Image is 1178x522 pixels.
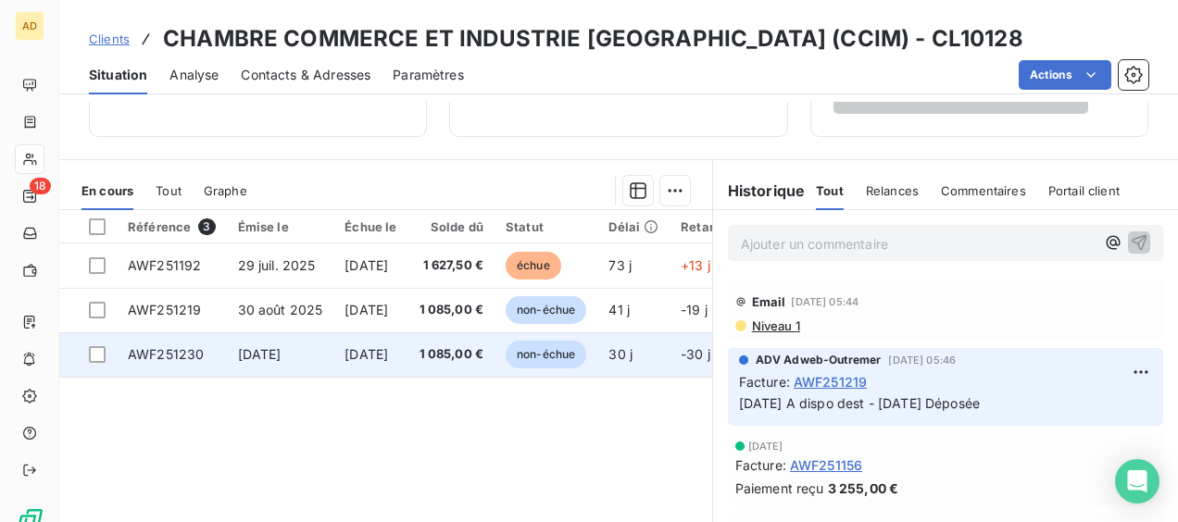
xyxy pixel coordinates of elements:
span: Portail client [1048,183,1120,198]
span: -30 j [681,346,710,362]
h3: CHAMBRE COMMERCE ET INDUSTRIE [GEOGRAPHIC_DATA] (CCIM) - CL10128 [163,22,1023,56]
span: 1 085,00 € [420,345,484,364]
span: Facture : [735,455,786,475]
span: 73 j [608,257,632,273]
span: AWF251219 [794,372,867,391]
span: Email [752,294,786,309]
span: 30 août 2025 [238,302,323,317]
div: Référence [128,218,216,235]
span: échue [506,252,561,280]
span: Graphe [204,183,247,198]
span: Contacts & Adresses [241,66,370,84]
span: [DATE] [345,257,388,273]
span: Relances [866,183,919,198]
span: Situation [89,66,147,84]
span: Voir [856,87,1047,102]
span: non-échue [506,296,586,324]
div: AD [15,11,44,41]
span: [DATE] [345,346,388,362]
span: Niveau 1 [750,318,800,333]
span: Analyse [169,66,219,84]
a: Clients [89,30,130,48]
span: non-échue [506,341,586,368]
button: Actions [1019,60,1111,90]
span: Commentaires [941,183,1026,198]
span: 30 j [608,346,633,362]
span: [DATE] A dispo dest - [DATE] Déposée [739,395,980,411]
span: Tout [816,183,844,198]
div: Délai [608,219,658,234]
span: [DATE] 05:44 [791,296,858,307]
span: [DATE] [238,346,282,362]
span: 1 085,00 € [420,301,484,319]
div: Statut [506,219,586,234]
div: Émise le [238,219,323,234]
span: ADV Adweb-Outremer [756,352,882,368]
span: [DATE] [345,302,388,317]
span: AWF251230 [128,346,204,362]
span: AWF251192 [128,257,201,273]
span: AWF251156 [790,455,862,475]
span: 18 [30,178,51,194]
span: 3 255,00 € [828,478,899,498]
h6: Historique [713,180,806,202]
span: 41 j [608,302,630,317]
div: Open Intercom Messenger [1115,459,1159,503]
span: +13 j [681,257,710,273]
span: 29 juil. 2025 [238,257,316,273]
span: -19 j [681,302,708,317]
span: Paramètres [393,66,464,84]
span: En cours [81,183,133,198]
span: 1 627,50 € [420,256,484,275]
span: [DATE] [748,441,783,452]
span: AWF251219 [128,302,201,317]
span: Clients [89,31,130,46]
div: Solde dû [420,219,484,234]
span: Facture : [739,372,790,391]
span: 3 [198,218,215,235]
div: Échue le [345,219,396,234]
span: Tout [156,183,182,198]
div: Retard [681,219,740,234]
span: [DATE] 05:46 [888,354,956,366]
span: Paiement reçu [735,478,824,498]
